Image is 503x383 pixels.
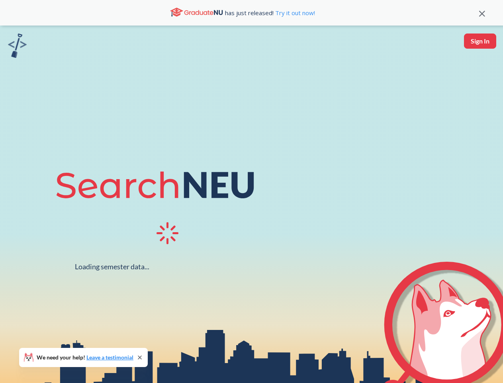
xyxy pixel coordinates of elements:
[8,34,27,60] a: sandbox logo
[37,355,133,360] span: We need your help!
[274,9,315,17] a: Try it out now!
[75,262,149,271] div: Loading semester data...
[86,354,133,361] a: Leave a testimonial
[8,34,27,58] img: sandbox logo
[225,8,315,17] span: has just released!
[464,34,496,49] button: Sign In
